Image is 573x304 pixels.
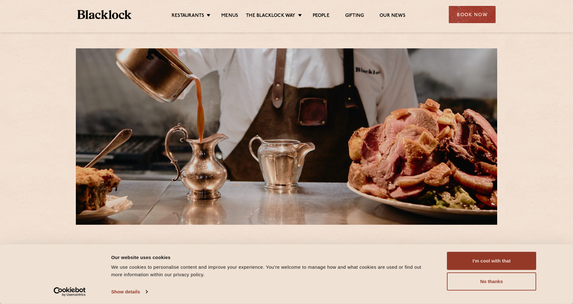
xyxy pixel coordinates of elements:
a: Usercentrics Cookiebot - opens in a new window [42,287,97,297]
a: The Blacklock Way [246,13,295,20]
button: I'm cool with that [447,252,536,270]
div: We use cookies to personalise content and improve your experience. You're welcome to manage how a... [111,263,433,278]
div: Book Now [449,6,496,23]
a: People [313,13,330,20]
a: Gifting [345,13,364,20]
div: Our website uses cookies [111,253,433,261]
a: Show details [111,287,147,297]
img: BL_Textured_Logo-footer-cropped.svg [77,10,131,19]
a: Restaurants [172,13,204,20]
a: Menus [221,13,238,20]
button: No thanks [447,272,536,291]
a: Our News [380,13,405,20]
